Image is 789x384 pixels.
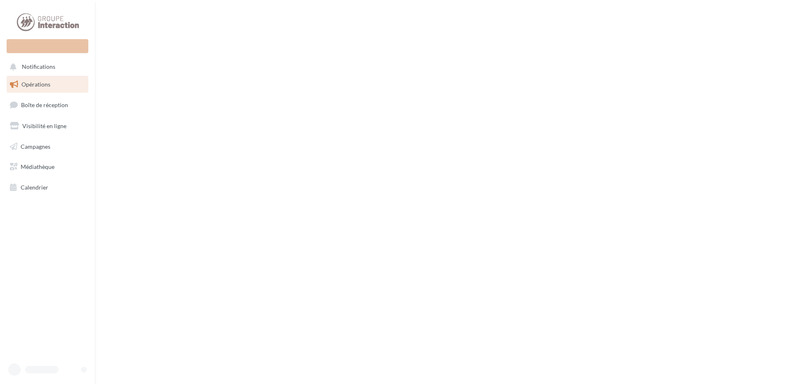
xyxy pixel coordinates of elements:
[22,63,55,70] span: Notifications
[22,122,66,129] span: Visibilité en ligne
[5,179,90,196] a: Calendrier
[5,96,90,114] a: Boîte de réception
[5,158,90,176] a: Médiathèque
[21,143,50,150] span: Campagnes
[5,138,90,155] a: Campagnes
[5,76,90,93] a: Opérations
[21,163,54,170] span: Médiathèque
[21,184,48,191] span: Calendrier
[7,39,88,53] div: Nouvelle campagne
[5,117,90,135] a: Visibilité en ligne
[21,101,68,108] span: Boîte de réception
[21,81,50,88] span: Opérations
